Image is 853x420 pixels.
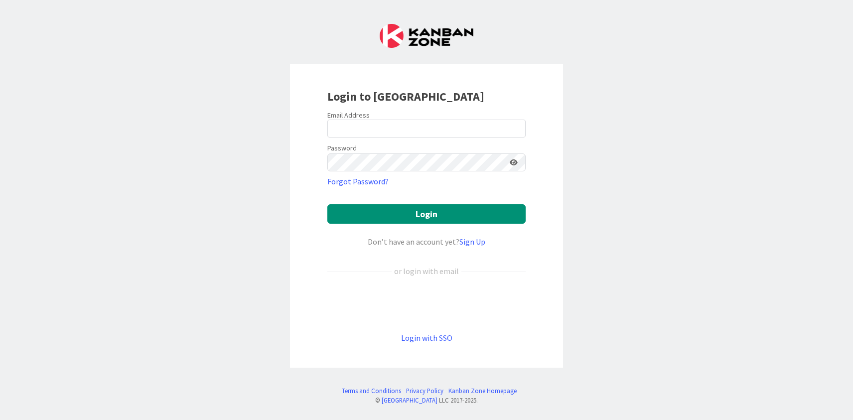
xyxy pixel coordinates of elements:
[380,24,473,48] img: Kanban Zone
[327,236,526,248] div: Don’t have an account yet?
[327,89,484,104] b: Login to [GEOGRAPHIC_DATA]
[327,175,389,187] a: Forgot Password?
[337,396,517,405] div: © LLC 2017- 2025 .
[401,333,452,343] a: Login with SSO
[322,293,531,315] iframe: Sign in with Google Button
[448,386,517,396] a: Kanban Zone Homepage
[406,386,443,396] a: Privacy Policy
[392,265,461,277] div: or login with email
[327,204,526,224] button: Login
[327,111,370,120] label: Email Address
[342,386,401,396] a: Terms and Conditions
[327,143,357,153] label: Password
[382,396,437,404] a: [GEOGRAPHIC_DATA]
[459,237,485,247] a: Sign Up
